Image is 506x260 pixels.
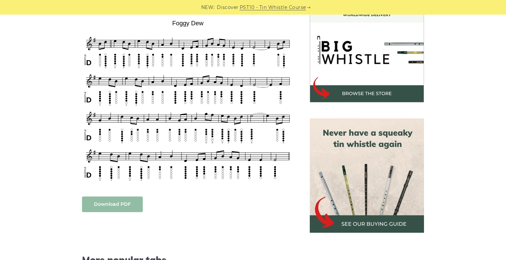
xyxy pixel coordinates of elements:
img: tin whistle buying guide [310,118,424,233]
a: PST10 - Tin Whistle Course [240,4,306,11]
a: Download PDF [82,196,143,212]
img: Foggy Dew Tin Whistle Tab & Sheet Music [82,17,294,183]
span: Discover [217,4,239,11]
span: NEW: [201,4,215,11]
